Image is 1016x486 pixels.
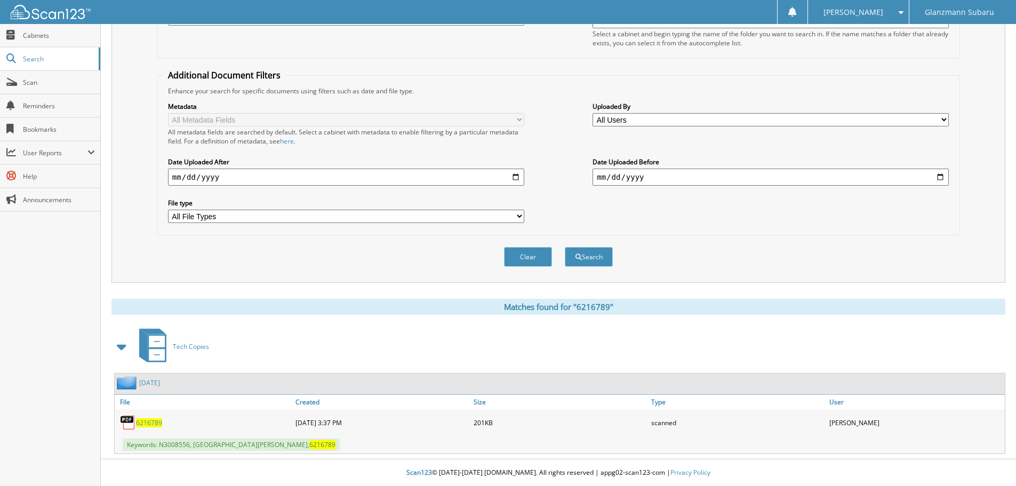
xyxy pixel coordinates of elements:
a: here [280,137,294,146]
button: Clear [504,247,552,267]
a: Created [293,395,471,409]
span: User Reports [23,148,87,157]
span: Glanzmann Subaru [925,9,994,15]
a: Size [471,395,649,409]
div: scanned [649,412,827,433]
iframe: Chat Widget [963,435,1016,486]
span: Scan123 [406,468,432,477]
img: folder2.png [117,376,139,389]
div: [PERSON_NAME] [827,412,1005,433]
img: scan123-logo-white.svg [11,5,91,19]
a: User [827,395,1005,409]
a: File [115,395,293,409]
a: Type [649,395,827,409]
a: [DATE] [139,378,160,387]
label: Uploaded By [593,102,949,111]
span: Tech Copies [173,342,209,351]
label: Metadata [168,102,524,111]
span: [PERSON_NAME] [823,9,883,15]
div: 201KB [471,412,649,433]
span: Help [23,172,95,181]
span: Keywords: N3008556, [GEOGRAPHIC_DATA][PERSON_NAME], [123,439,340,451]
button: Search [565,247,613,267]
img: PDF.png [120,415,136,431]
span: Announcements [23,195,95,204]
div: Select a cabinet and begin typing the name of the folder you want to search in. If the name match... [593,29,949,47]
span: Cabinets [23,31,95,40]
label: File type [168,198,524,208]
span: Bookmarks [23,125,95,134]
legend: Additional Document Filters [163,69,286,81]
a: 6216789 [136,418,162,427]
label: Date Uploaded Before [593,157,949,166]
a: Privacy Policy [670,468,710,477]
span: 6216789 [309,440,335,449]
div: Matches found for "6216789" [111,299,1005,315]
span: Search [23,54,93,63]
div: All metadata fields are searched by default. Select a cabinet with metadata to enable filtering b... [168,128,524,146]
span: Scan [23,78,95,87]
div: © [DATE]-[DATE] [DOMAIN_NAME]. All rights reserved | appg02-scan123-com | [101,460,1016,486]
label: Date Uploaded After [168,157,524,166]
input: start [168,169,524,186]
div: [DATE] 3:37 PM [293,412,471,433]
input: end [593,169,949,186]
span: Reminders [23,101,95,110]
a: Tech Copies [133,325,209,368]
div: Enhance your search for specific documents using filters such as date and file type. [163,86,954,95]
